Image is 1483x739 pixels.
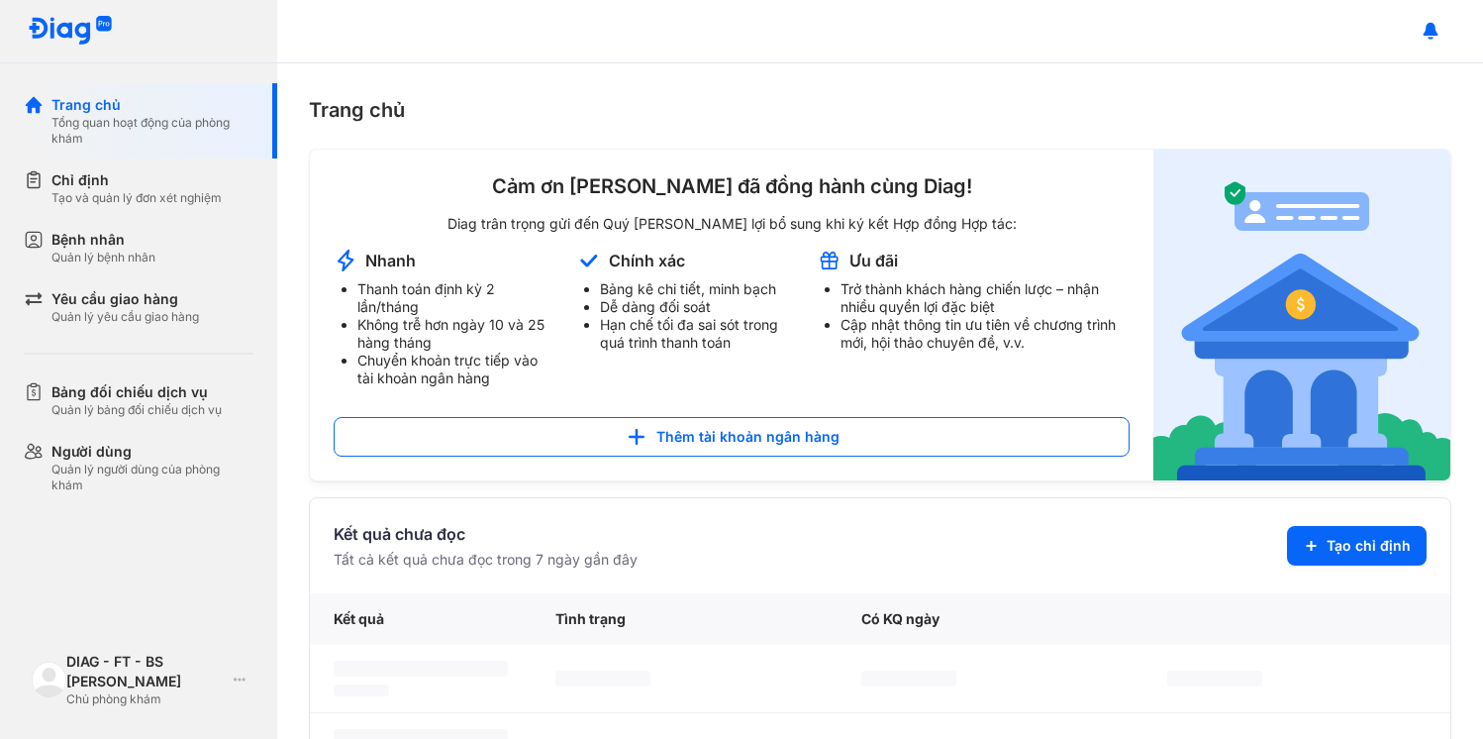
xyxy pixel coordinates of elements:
[1287,526,1427,566] button: Tạo chỉ định
[334,661,508,677] span: ‌
[334,173,1130,199] div: Cảm ơn [PERSON_NAME] đã đồng hành cùng Diag!
[1167,671,1262,686] span: ‌
[600,280,793,298] li: Bảng kê chi tiết, minh bạch
[51,190,222,206] div: Tạo và quản lý đơn xét nghiệm
[609,250,685,271] div: Chính xác
[51,402,222,418] div: Quản lý bảng đối chiếu dịch vụ
[1327,536,1411,556] span: Tạo chỉ định
[334,550,638,570] div: Tất cả kết quả chưa đọc trong 7 ngày gần đây
[51,95,253,115] div: Trang chủ
[51,170,222,190] div: Chỉ định
[51,115,253,147] div: Tổng quan hoạt động của phòng khám
[334,522,638,546] div: Kết quả chưa đọc
[838,593,1143,645] div: Có KQ ngày
[66,691,226,707] div: Chủ phòng khám
[309,95,1451,125] div: Trang chủ
[357,280,552,316] li: Thanh toán định kỳ 2 lần/tháng
[532,593,838,645] div: Tình trạng
[817,249,841,272] img: account-announcement
[310,593,532,645] div: Kết quả
[365,250,416,271] div: Nhanh
[51,462,253,493] div: Quản lý người dùng của phòng khám
[334,249,357,272] img: account-announcement
[357,316,552,352] li: Không trễ hơn ngày 10 và 25 hàng tháng
[861,671,956,686] span: ‌
[51,442,253,462] div: Người dùng
[51,309,199,325] div: Quản lý yêu cầu giao hàng
[555,671,650,686] span: ‌
[849,250,898,271] div: Ưu đãi
[66,652,226,691] div: DIAG - FT - BS [PERSON_NAME]
[51,289,199,309] div: Yêu cầu giao hàng
[51,250,155,265] div: Quản lý bệnh nhân
[51,382,222,402] div: Bảng đối chiếu dịch vụ
[334,215,1130,233] div: Diag trân trọng gửi đến Quý [PERSON_NAME] lợi bổ sung khi ký kết Hợp đồng Hợp tác:
[51,230,155,250] div: Bệnh nhân
[600,298,793,316] li: Dễ dàng đối soát
[32,662,66,696] img: logo
[357,352,552,387] li: Chuyển khoản trực tiếp vào tài khoản ngân hàng
[840,280,1130,316] li: Trở thành khách hàng chiến lược – nhận nhiều quyền lợi đặc biệt
[334,417,1130,457] button: Thêm tài khoản ngân hàng
[1153,150,1450,480] img: account-announcement
[28,16,113,47] img: logo
[840,316,1130,352] li: Cập nhật thông tin ưu tiên về chương trình mới, hội thảo chuyên đề, v.v.
[600,316,793,352] li: Hạn chế tối đa sai sót trong quá trình thanh toán
[334,685,389,696] span: ‌
[576,249,601,272] img: account-announcement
